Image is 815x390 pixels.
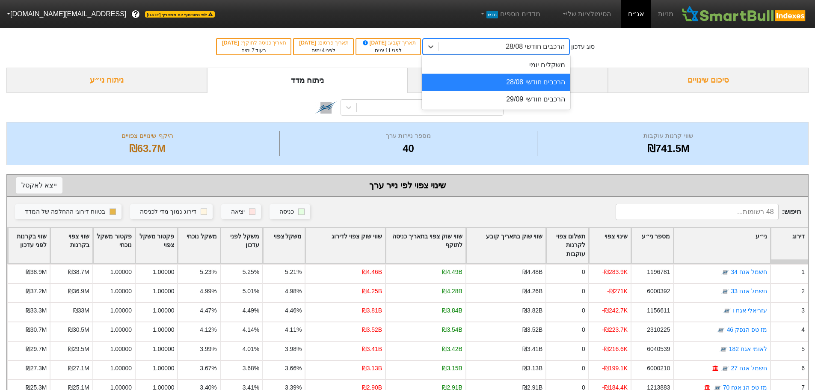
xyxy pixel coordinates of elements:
[279,207,294,217] div: כניסה
[68,287,89,296] div: ₪36.9M
[362,345,382,354] div: ₪3.41B
[6,68,207,93] div: ניתוח ני״ע
[582,364,585,373] div: 0
[522,287,542,296] div: ₪4.26B
[153,287,174,296] div: 1.00000
[133,9,138,20] span: ?
[68,268,89,277] div: ₪38.7M
[18,131,277,141] div: היקף שינויים צפויים
[362,306,382,315] div: ₪3.81B
[571,42,595,51] div: סוג עדכון
[110,345,132,354] div: 1.00000
[723,307,731,316] img: tase link
[26,287,47,296] div: ₪37.2M
[243,287,259,296] div: 5.01%
[602,345,628,354] div: -₪216.6K
[801,345,805,354] div: 5
[68,364,89,373] div: ₪27.1M
[26,345,47,354] div: ₪29.7M
[221,204,261,220] button: יציאה
[153,345,174,354] div: 1.00000
[721,288,729,296] img: tase link
[522,325,542,334] div: ₪3.52B
[68,345,89,354] div: ₪29.5M
[801,306,805,315] div: 3
[361,47,416,54] div: לפני ימים
[243,306,259,315] div: 4.49%
[557,6,615,23] a: הסימולציות שלי
[153,306,174,315] div: 1.00000
[285,325,302,334] div: 4.11%
[200,345,216,354] div: 3.99%
[386,228,465,263] div: Toggle SortBy
[68,325,89,334] div: ₪30.5M
[647,268,670,277] div: 1196781
[16,179,799,192] div: שינוי צפוי לפי נייר ערך
[522,306,542,315] div: ₪3.82B
[385,48,391,54] span: 11
[602,364,628,373] div: -₪199.1K
[731,365,767,372] a: חשמל אגח 27
[50,228,92,263] div: Toggle SortBy
[408,68,608,93] div: ביקושים והיצעים צפויים
[731,288,767,295] a: חשמל אגח 33
[140,207,196,217] div: דירוג נמוך מדי לכניסה
[732,307,767,314] a: עזריאלי אגח ו
[582,306,585,315] div: 0
[285,364,302,373] div: 3.66%
[442,306,462,315] div: ₪3.84B
[631,228,673,263] div: Toggle SortBy
[602,325,628,334] div: -₪223.7K
[243,325,259,334] div: 4.14%
[422,74,570,91] div: הרכבים חודשי 28/08
[298,39,349,47] div: תאריך פרסום :
[136,228,177,263] div: Toggle SortBy
[285,287,302,296] div: 4.98%
[299,40,317,46] span: [DATE]
[178,228,219,263] div: Toggle SortBy
[546,228,588,263] div: Toggle SortBy
[582,287,585,296] div: 0
[270,204,310,220] button: כניסה
[522,364,542,373] div: ₪3.13B
[602,268,628,277] div: -₪283.9K
[647,364,670,373] div: 6000210
[731,268,767,275] a: חשמל אגח 34
[362,325,382,334] div: ₪3.52B
[680,6,808,23] img: SmartBull
[282,141,535,156] div: 40
[15,204,122,220] button: בטווח דירוגי ההחלפה של המדד
[263,228,305,263] div: Toggle SortBy
[222,40,240,46] span: [DATE]
[582,268,585,277] div: 0
[476,6,544,23] a: מדדים נוספיםחדש
[110,268,132,277] div: 1.00000
[721,365,729,373] img: tase link
[801,364,805,373] div: 6
[153,325,174,334] div: 1.00000
[231,207,245,217] div: יציאה
[26,325,47,334] div: ₪30.7M
[616,204,779,220] input: 48 רשומות...
[466,228,546,263] div: Toggle SortBy
[8,228,50,263] div: Toggle SortBy
[200,306,216,315] div: 4.47%
[200,268,216,277] div: 5.23%
[647,287,670,296] div: 6000392
[442,345,462,354] div: ₪3.42B
[647,325,670,334] div: 2310225
[26,364,47,373] div: ₪27.3M
[486,11,498,18] span: חדש
[539,141,797,156] div: ₪741.5M
[285,306,302,315] div: 4.46%
[361,39,416,47] div: תאריך קובע :
[153,364,174,373] div: 1.00000
[729,345,767,352] a: לאומי אגח 182
[207,68,408,93] div: ניתוח מדד
[16,177,62,194] button: ייצא לאקסל
[26,306,47,315] div: ₪33.3M
[422,91,570,108] div: הרכבים חודשי 29/09
[539,131,797,141] div: שווי קרנות עוקבות
[801,325,805,334] div: 4
[607,287,628,296] div: -₪271K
